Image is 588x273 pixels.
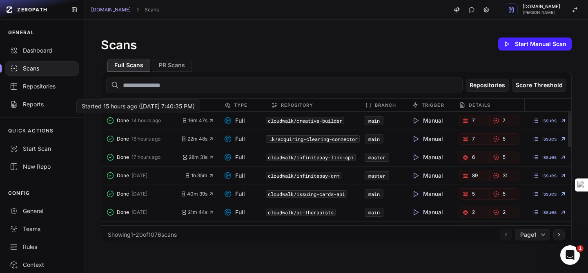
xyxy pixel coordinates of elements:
span: 16 hours ago [131,136,160,142]
div: Started 15 hours ago ([DATE] 7:40:35 PM) [82,102,195,110]
button: 40m 39s [180,191,214,197]
button: 5 [489,188,519,200]
button: Done [DATE] [106,207,181,218]
span: Trigger [422,100,444,110]
a: 2 [489,207,519,218]
a: 6 [459,152,489,163]
div: Context [10,261,74,269]
span: [PERSON_NAME] [523,11,560,15]
button: Full Scans [107,59,150,72]
span: Repository [281,100,314,110]
span: 89 [472,172,478,179]
span: [DATE] [131,209,147,216]
button: Score Threshold [512,79,566,92]
div: Start Scan [10,145,74,153]
div: Scans [10,64,74,73]
span: Full [224,172,245,180]
svg: chevron right, [135,7,140,13]
span: 31 [503,172,508,179]
button: 7 [489,115,519,126]
button: Done 17 hours ago [106,152,182,163]
span: 2 [503,209,506,216]
span: 6 [472,154,475,161]
a: Issues [532,154,566,161]
code: cloudwalk/infinitepay-crm [266,172,341,179]
span: Type [234,100,247,110]
button: cloudwalk/acquiring-clearing-connector [266,135,360,143]
iframe: Intercom live chat [560,245,580,265]
h1: Scans [101,37,137,52]
span: [DOMAIN_NAME] [523,4,560,9]
button: 1h 35m [185,172,214,179]
div: Rules [10,243,74,251]
button: Start Manual Scan [498,37,572,51]
button: 16m 47s [182,117,214,124]
a: Scans [145,7,159,13]
span: Full [224,117,245,125]
a: 31 [489,170,519,181]
a: 5 [489,133,519,145]
span: 7 [503,117,506,124]
span: 5 [503,136,506,142]
a: 2 [459,207,489,218]
span: ZEROPATH [17,7,47,13]
a: main [368,136,380,142]
code: cloudwalk/creative-builder [266,117,344,124]
a: [DOMAIN_NAME] [91,7,131,13]
a: Issues [532,172,566,179]
span: Done [117,191,129,197]
a: 7 [459,133,489,145]
button: 7 [459,115,489,126]
a: Issues [532,117,566,124]
span: Done [117,154,129,161]
p: CONFIG [8,190,30,196]
span: Manual [412,117,443,125]
a: 5 [489,152,519,163]
span: 2 [472,209,475,216]
span: Manual [412,172,443,180]
a: Issues [532,209,566,216]
a: main [368,191,380,197]
span: Full [224,135,245,143]
a: 5 [459,188,489,200]
button: Done 16 hours ago [106,133,181,145]
span: Done [117,117,129,124]
span: 17 hours ago [131,154,160,161]
div: Showing 1 - 20 of 1076 scans [108,231,177,239]
span: Done [117,209,129,216]
a: 89 [459,170,489,181]
span: Manual [412,208,443,216]
div: General [10,207,74,215]
p: GENERAL [8,29,34,36]
span: Manual [412,153,443,161]
div: New Repo [10,163,74,171]
button: Done 14 hours ago [106,115,182,126]
span: Manual [412,135,443,143]
span: 7 [472,136,475,142]
span: 1 [577,245,584,252]
span: 5 [472,191,475,197]
span: 7 [472,117,475,124]
p: QUICK ACTIONS [8,128,54,134]
button: Done [DATE] [106,188,180,200]
a: master [368,154,385,161]
a: main [368,117,380,124]
div: Dashboard [10,46,74,55]
span: Manual [412,190,443,198]
code: cloudwalk/ai-therapists [266,209,336,216]
span: Full [224,153,245,161]
button: PR Scans [152,59,192,72]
